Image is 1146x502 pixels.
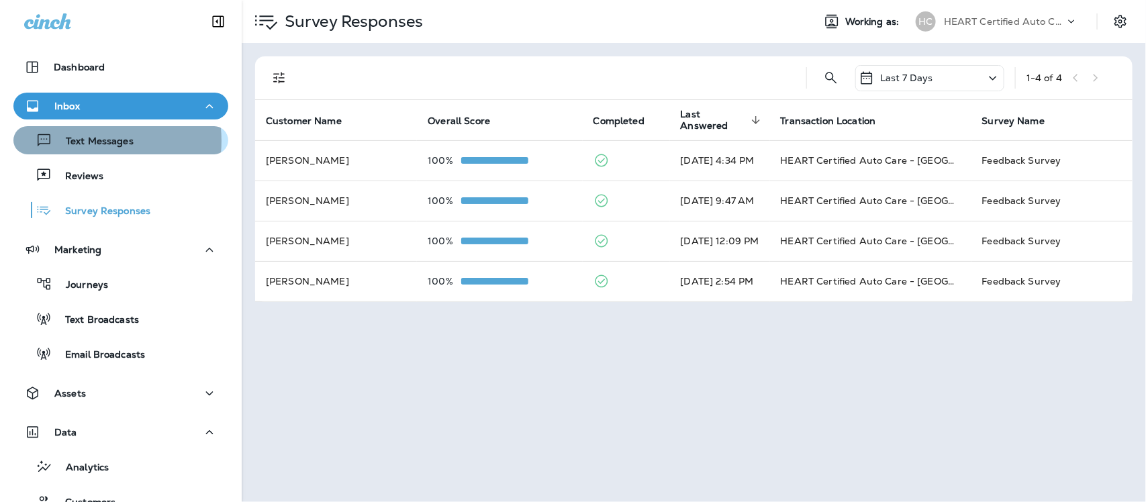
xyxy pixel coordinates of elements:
[13,452,228,481] button: Analytics
[428,155,461,166] p: 100%
[681,109,765,132] span: Last Answered
[971,221,1133,261] td: Feedback Survey
[266,115,342,127] span: Customer Name
[54,244,101,255] p: Marketing
[255,181,417,221] td: [PERSON_NAME]
[428,115,508,127] span: Overall Score
[781,115,894,127] span: Transaction Location
[52,205,150,218] p: Survey Responses
[13,305,228,333] button: Text Broadcasts
[428,115,490,127] span: Overall Score
[880,72,933,83] p: Last 7 Days
[428,276,461,287] p: 100%
[266,64,293,91] button: Filters
[770,140,971,181] td: HEART Certified Auto Care - [GEOGRAPHIC_DATA]
[255,140,417,181] td: [PERSON_NAME]
[52,170,103,183] p: Reviews
[52,314,139,327] p: Text Broadcasts
[770,221,971,261] td: HEART Certified Auto Care - [GEOGRAPHIC_DATA]
[428,236,461,246] p: 100%
[52,279,108,292] p: Journeys
[199,8,237,35] button: Collapse Sidebar
[266,115,359,127] span: Customer Name
[54,388,86,399] p: Assets
[670,181,770,221] td: [DATE] 9:47 AM
[670,261,770,301] td: [DATE] 2:54 PM
[54,427,77,438] p: Data
[593,115,662,127] span: Completed
[428,195,461,206] p: 100%
[770,181,971,221] td: HEART Certified Auto Care - [GEOGRAPHIC_DATA]
[681,109,747,132] span: Last Answered
[52,462,109,474] p: Analytics
[971,140,1133,181] td: Feedback Survey
[670,140,770,181] td: [DATE] 4:34 PM
[845,16,902,28] span: Working as:
[13,270,228,298] button: Journeys
[1026,72,1062,83] div: 1 - 4 of 4
[944,16,1065,27] p: HEART Certified Auto Care
[781,115,876,127] span: Transaction Location
[13,380,228,407] button: Assets
[818,64,845,91] button: Search Survey Responses
[13,340,228,368] button: Email Broadcasts
[13,93,228,119] button: Inbox
[279,11,423,32] p: Survey Responses
[982,115,1045,127] span: Survey Name
[54,62,105,72] p: Dashboard
[54,101,80,111] p: Inbox
[1108,9,1133,34] button: Settings
[13,161,228,189] button: Reviews
[670,221,770,261] td: [DATE] 12:09 PM
[13,419,228,446] button: Data
[52,349,145,362] p: Email Broadcasts
[13,126,228,154] button: Text Messages
[13,54,228,81] button: Dashboard
[13,196,228,224] button: Survey Responses
[971,181,1133,221] td: Feedback Survey
[982,115,1063,127] span: Survey Name
[255,261,417,301] td: [PERSON_NAME]
[971,261,1133,301] td: Feedback Survey
[770,261,971,301] td: HEART Certified Auto Care - [GEOGRAPHIC_DATA]
[593,115,644,127] span: Completed
[255,221,417,261] td: [PERSON_NAME]
[916,11,936,32] div: HC
[13,236,228,263] button: Marketing
[52,136,134,148] p: Text Messages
